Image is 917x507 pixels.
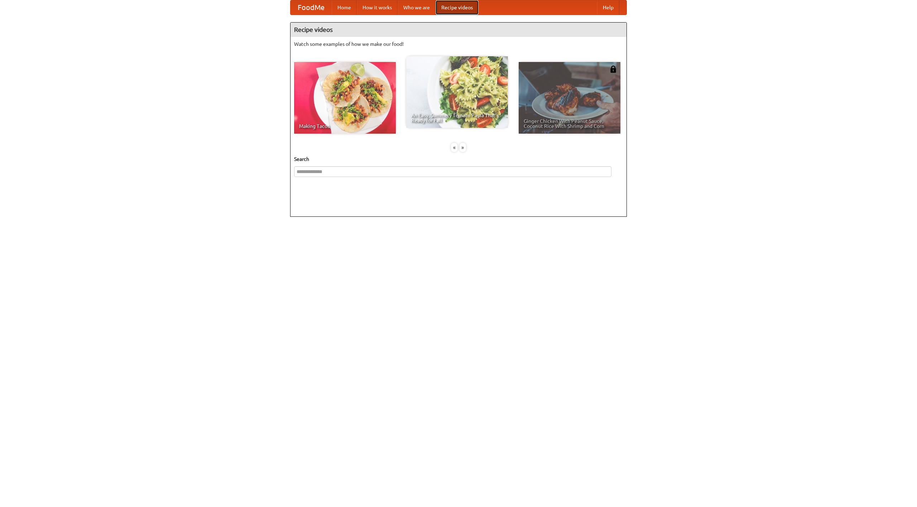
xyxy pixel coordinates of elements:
span: An Easy, Summery Tomato Pasta That's Ready for Fall [411,113,503,123]
p: Watch some examples of how we make our food! [294,40,623,48]
a: Who we are [398,0,436,15]
h4: Recipe videos [291,23,626,37]
a: An Easy, Summery Tomato Pasta That's Ready for Fall [406,56,508,128]
a: FoodMe [291,0,332,15]
div: « [451,143,457,152]
a: Home [332,0,357,15]
span: Making Tacos [299,124,391,129]
div: » [460,143,466,152]
a: How it works [357,0,398,15]
h5: Search [294,156,623,163]
a: Making Tacos [294,62,396,134]
img: 483408.png [610,66,617,73]
a: Help [597,0,619,15]
a: Recipe videos [436,0,479,15]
